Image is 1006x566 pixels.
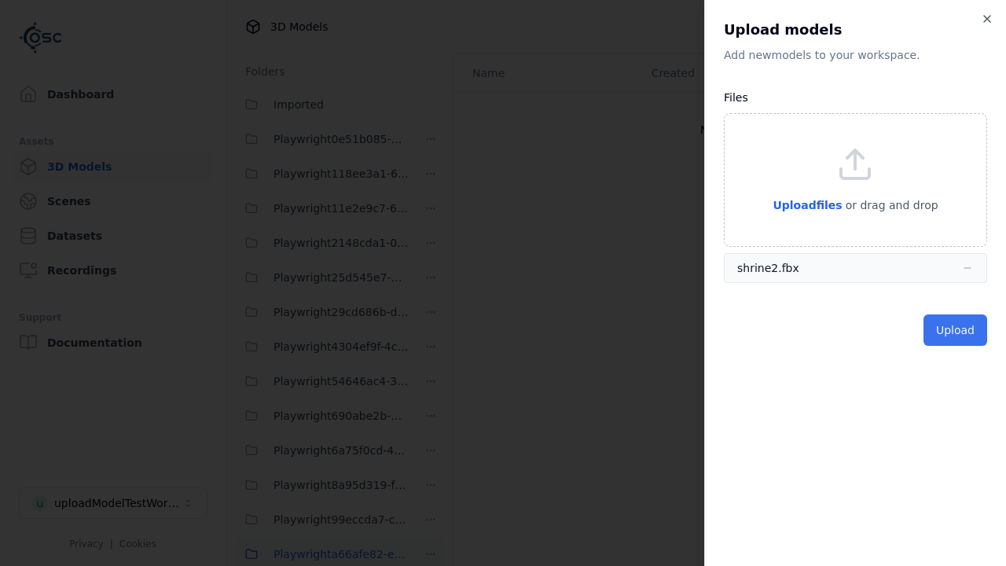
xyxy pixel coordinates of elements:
[923,314,987,346] button: Upload
[724,91,748,104] label: Files
[773,199,842,211] span: Upload files
[737,260,799,276] div: shrine2.fbx
[724,19,987,41] h2: Upload models
[843,196,938,215] p: or drag and drop
[724,47,987,63] p: Add new model s to your workspace.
